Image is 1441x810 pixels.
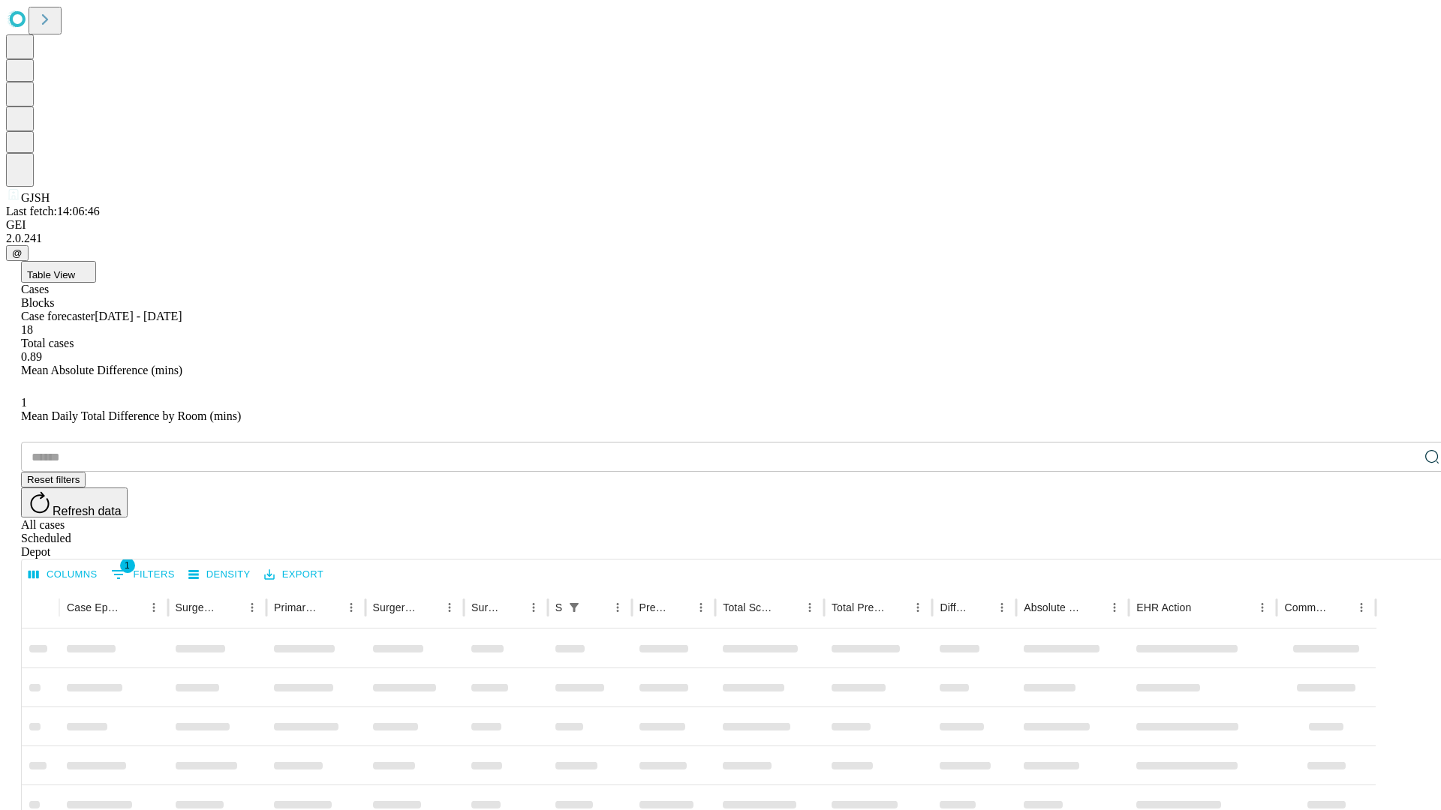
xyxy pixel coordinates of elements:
span: @ [12,247,23,259]
button: Show filters [107,562,179,586]
button: Menu [143,597,164,618]
span: Mean Daily Total Difference by Room (mins) [21,409,241,422]
button: Menu [523,597,544,618]
div: Surgery Name [373,601,417,613]
button: Menu [1252,597,1273,618]
div: 1 active filter [564,597,585,618]
div: Comments [1284,601,1328,613]
span: Total cases [21,337,74,349]
button: @ [6,245,29,261]
span: [DATE] - [DATE] [95,310,182,322]
div: Difference [940,601,969,613]
button: Reset filters [21,472,86,487]
div: GEI [6,218,1435,232]
button: Menu [1104,597,1125,618]
button: Export [260,563,327,586]
span: GJSH [21,191,50,204]
button: Menu [907,597,928,618]
button: Menu [607,597,628,618]
button: Select columns [25,563,101,586]
button: Sort [418,597,439,618]
button: Sort [970,597,991,618]
button: Menu [341,597,362,618]
div: Total Scheduled Duration [723,601,777,613]
span: Reset filters [27,474,80,485]
button: Density [185,563,254,586]
button: Show filters [564,597,585,618]
span: Case forecaster [21,310,95,322]
button: Sort [669,597,690,618]
div: 2.0.241 [6,232,1435,245]
span: 18 [21,323,33,336]
button: Sort [1193,597,1214,618]
button: Sort [1083,597,1104,618]
div: Total Predicted Duration [832,601,886,613]
button: Menu [991,597,1012,618]
button: Menu [799,597,820,618]
span: Table View [27,269,75,280]
button: Sort [778,597,799,618]
button: Table View [21,261,96,283]
button: Sort [320,597,341,618]
button: Sort [1330,597,1351,618]
button: Menu [242,597,263,618]
div: Primary Service [274,601,317,613]
span: Refresh data [53,505,122,517]
div: Scheduled In Room Duration [555,601,562,613]
button: Sort [502,597,523,618]
div: EHR Action [1136,601,1191,613]
button: Menu [690,597,711,618]
button: Sort [586,597,607,618]
button: Menu [1351,597,1372,618]
button: Sort [886,597,907,618]
div: Case Epic Id [67,601,121,613]
button: Sort [122,597,143,618]
span: 1 [21,396,27,409]
span: Mean Absolute Difference (mins) [21,364,182,376]
span: Last fetch: 14:06:46 [6,205,100,217]
div: Surgery Date [471,601,501,613]
span: 1 [120,558,135,573]
div: Absolute Difference [1024,601,1082,613]
div: Predicted In Room Duration [639,601,669,613]
div: Surgeon Name [176,601,219,613]
button: Refresh data [21,487,128,517]
button: Sort [221,597,242,618]
span: 0.89 [21,350,42,363]
button: Menu [439,597,460,618]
